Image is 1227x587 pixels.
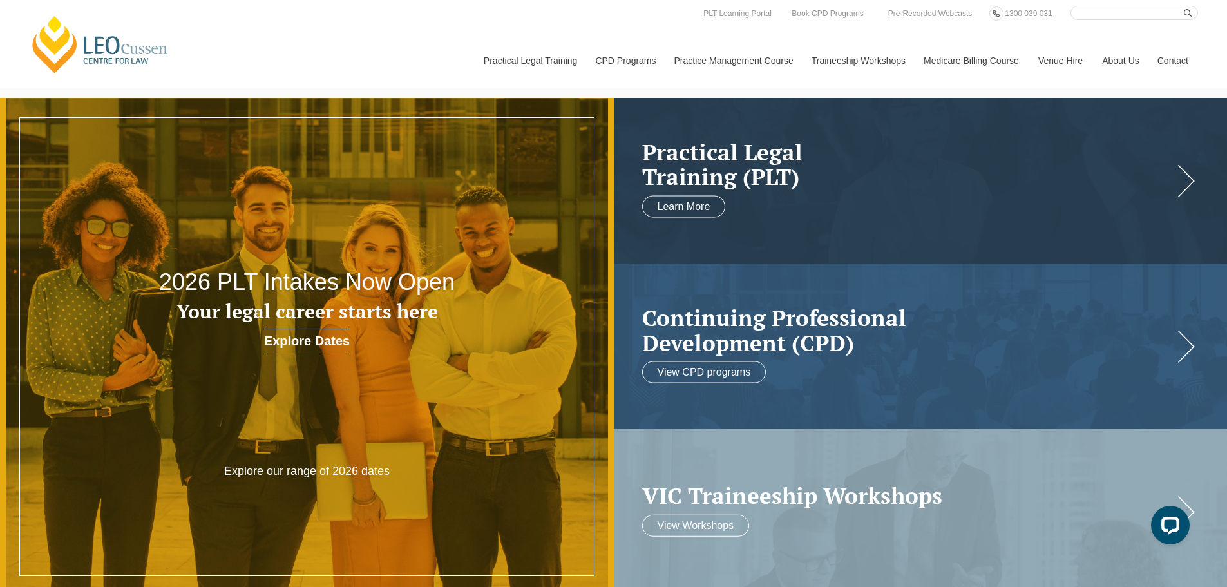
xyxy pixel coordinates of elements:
[1005,9,1052,18] span: 1300 039 031
[788,6,866,21] a: Book CPD Programs
[642,139,1174,189] a: Practical LegalTraining (PLT)
[642,514,750,536] a: View Workshops
[914,33,1029,88] a: Medicare Billing Course
[642,361,766,383] a: View CPD programs
[642,483,1174,508] a: VIC Traineeship Workshops
[642,305,1174,355] a: Continuing ProfessionalDevelopment (CPD)
[29,14,171,75] a: [PERSON_NAME] Centre for Law
[665,33,802,88] a: Practice Management Course
[802,33,914,88] a: Traineeship Workshops
[1141,501,1195,555] iframe: LiveChat chat widget
[885,6,976,21] a: Pre-Recorded Webcasts
[1002,6,1055,21] a: 1300 039 031
[700,6,775,21] a: PLT Learning Portal
[184,464,430,479] p: Explore our range of 2026 dates
[642,139,1174,189] h2: Practical Legal Training (PLT)
[585,33,664,88] a: CPD Programs
[1029,33,1092,88] a: Venue Hire
[1092,33,1148,88] a: About Us
[642,305,1174,355] h2: Continuing Professional Development (CPD)
[123,301,491,322] h3: Your legal career starts here
[474,33,586,88] a: Practical Legal Training
[1148,33,1198,88] a: Contact
[264,329,350,354] a: Explore Dates
[642,195,726,217] a: Learn More
[123,269,491,295] h2: 2026 PLT Intakes Now Open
